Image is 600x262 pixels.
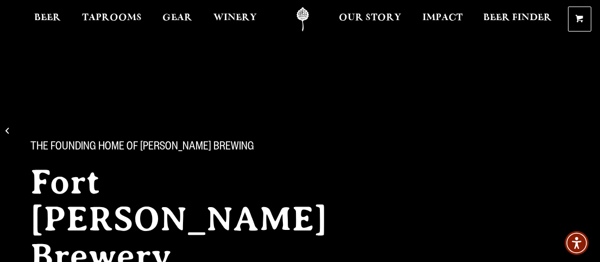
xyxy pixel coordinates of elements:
[282,7,323,32] a: Odell Home
[565,231,589,255] div: Accessibility Menu
[30,141,254,155] span: The Founding Home of [PERSON_NAME] Brewing
[34,14,61,22] span: Beer
[162,14,192,22] span: Gear
[339,14,401,22] span: Our Story
[415,7,470,32] a: Impact
[422,14,463,22] span: Impact
[213,14,257,22] span: Winery
[206,7,264,32] a: Winery
[476,7,559,32] a: Beer Finder
[332,7,408,32] a: Our Story
[155,7,199,32] a: Gear
[75,7,149,32] a: Taprooms
[82,14,142,22] span: Taprooms
[27,7,68,32] a: Beer
[483,14,552,22] span: Beer Finder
